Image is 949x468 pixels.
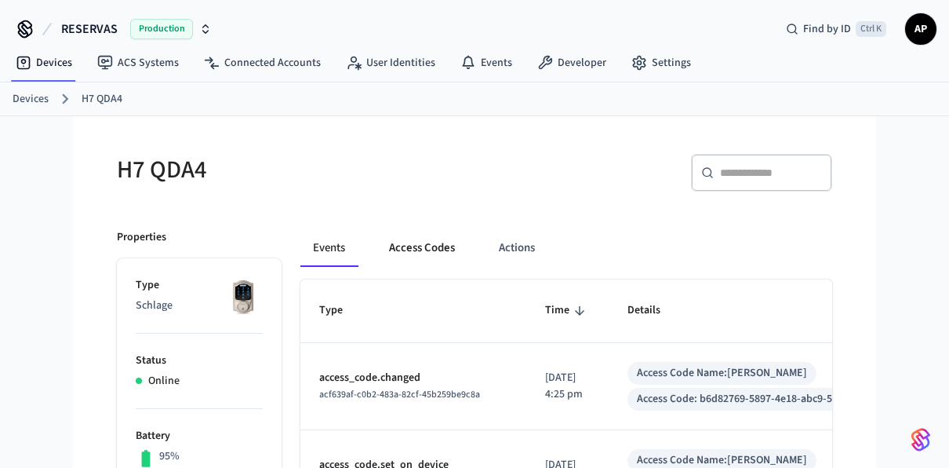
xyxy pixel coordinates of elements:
span: Ctrl K [856,21,886,37]
div: Access Code Name: [PERSON_NAME] [637,365,807,382]
a: Devices [3,49,85,77]
img: Schlage Sense Smart Deadbolt with Camelot Trim, Front [224,277,263,316]
p: 95% [159,448,180,465]
span: Time [545,298,590,323]
p: Schlage [136,298,263,314]
span: Details [627,298,681,323]
p: access_code.changed [319,370,507,386]
button: Actions [486,229,547,267]
a: Settings [619,49,704,77]
a: User Identities [333,49,448,77]
p: [DATE] 4:25 pm [545,370,590,403]
p: Properties [117,229,166,246]
a: Developer [525,49,619,77]
span: acf639af-c0b2-483a-82cf-45b259be9c8a [319,388,480,401]
span: Type [319,298,363,323]
p: Online [148,373,180,389]
button: AP [905,13,936,45]
span: Find by ID [803,21,851,37]
img: SeamLogoGradient.69752ec5.svg [911,427,930,452]
span: RESERVAS [61,20,118,38]
button: Access Codes [376,229,467,267]
button: Events [300,229,358,267]
div: Find by IDCtrl K [773,15,899,43]
span: AP [907,15,935,43]
a: Events [448,49,525,77]
p: Battery [136,428,263,444]
a: H7 QDA4 [82,91,122,108]
p: Type [136,277,263,294]
h5: H7 QDA4 [117,154,465,186]
p: Status [136,353,263,369]
a: ACS Systems [85,49,191,77]
span: Production [130,19,193,39]
a: Connected Accounts [191,49,333,77]
div: Access Code: b6d82769-5897-4e18-abc9-5f4f0d7834e3 [637,391,889,408]
a: Devices [13,91,49,108]
div: ant example [300,229,832,267]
